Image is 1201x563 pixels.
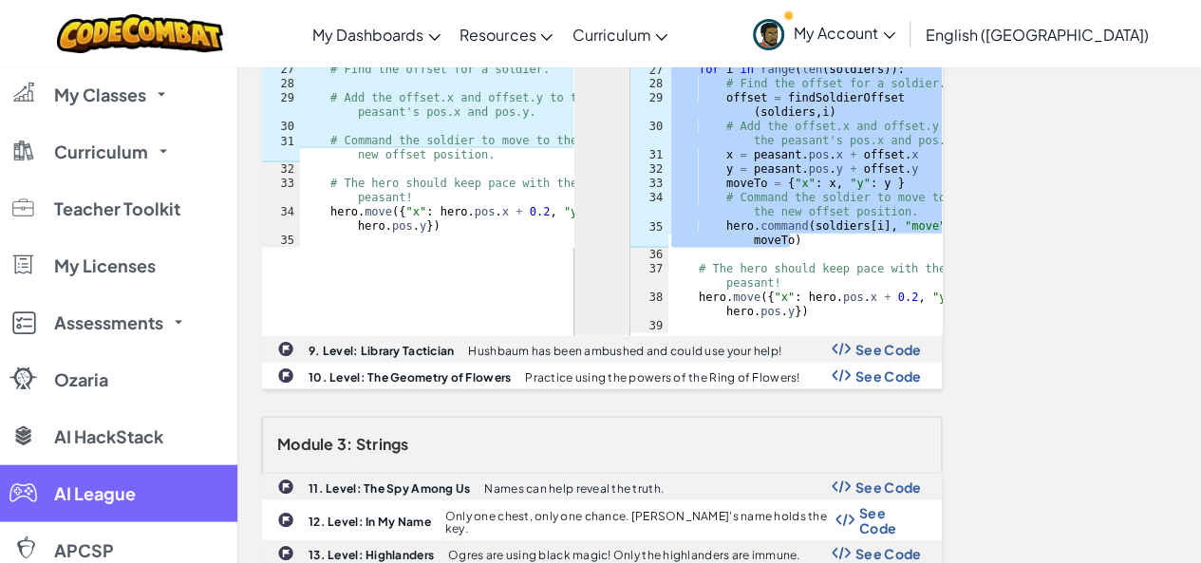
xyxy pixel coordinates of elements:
img: Show Code Logo [835,514,854,527]
img: Show Code Logo [832,369,851,383]
span: Ozaria [54,371,108,388]
span: Curriculum [54,143,148,160]
a: My Dashboards [303,9,450,60]
p: Only one chest, only one chance. [PERSON_NAME]'s name holds the key. [445,510,835,535]
div: 35 [630,219,668,248]
span: See Code [855,479,922,495]
img: avatar [753,19,784,50]
p: Names can help reveal the truth. [484,482,664,495]
div: 31 [630,148,668,162]
img: IconChallengeLevel.svg [277,367,294,385]
span: AI League [54,485,136,502]
span: My Classes [54,86,146,103]
div: 37 [630,262,668,291]
span: My Account [794,23,895,43]
span: See Code [855,368,922,384]
a: 12. Level: In My Name Only one chest, only one chance. [PERSON_NAME]'s name holds the key. Show C... [262,500,942,540]
span: Assessments [54,314,163,331]
span: See Code [859,505,922,535]
div: 32 [262,162,300,177]
img: CodeCombat logo [57,14,223,53]
img: IconChallengeLevel.svg [277,341,294,358]
a: My Account [743,4,905,64]
span: Module [277,434,334,454]
div: 30 [262,120,300,134]
b: 9. Level: Library Tactician [309,344,454,358]
span: AI HackStack [54,428,163,445]
div: 27 [630,63,668,77]
div: 27 [262,63,300,77]
a: 9. Level: Library Tactician Hushbaum has been ambushed and could use your help! Show Code Logo Se... [262,336,942,363]
span: Resources [460,25,535,45]
b: 13. Level: Highlanders [309,548,434,562]
span: See Code [855,546,922,561]
span: 3: [337,434,353,454]
a: 11. Level: The Spy Among Us Names can help reveal the truth. Show Code Logo See Code [262,474,942,500]
img: Show Code Logo [832,343,851,356]
div: 29 [262,91,300,120]
div: 33 [630,177,668,191]
p: Hushbaum has been ambushed and could use your help! [468,345,781,357]
a: 10. Level: The Geometry of Flowers Practice using the powers of the Ring of Flowers! Show Code Lo... [262,363,942,389]
div: 28 [262,77,300,91]
b: 11. Level: The Spy Among Us [309,481,470,496]
div: 34 [630,191,668,219]
span: See Code [855,342,922,357]
span: Teacher Toolkit [54,200,180,217]
a: Resources [450,9,562,60]
p: Ogres are using black magic! Only the highlanders are immune. [448,549,799,561]
p: Practice using the powers of the Ring of Flowers! [525,371,799,384]
div: 36 [630,248,668,262]
div: 32 [630,162,668,177]
div: 35 [262,234,300,248]
div: 29 [630,91,668,120]
div: 28 [630,77,668,91]
span: Curriculum [572,25,650,45]
span: My Dashboards [312,25,423,45]
div: 34 [262,205,300,234]
div: 38 [630,291,668,319]
img: Show Code Logo [832,547,851,560]
b: 12. Level: In My Name [309,515,431,529]
img: IconChallengeLevel.svg [277,479,294,496]
img: Show Code Logo [832,480,851,494]
span: Strings [356,434,409,454]
a: English ([GEOGRAPHIC_DATA]) [916,9,1158,60]
span: My Licenses [54,257,156,274]
div: 39 [630,319,668,333]
b: 10. Level: The Geometry of Flowers [309,370,511,385]
span: English ([GEOGRAPHIC_DATA]) [926,25,1149,45]
a: Curriculum [562,9,677,60]
img: IconChallengeLevel.svg [277,545,294,562]
img: IconChallengeLevel.svg [277,512,294,529]
div: 33 [262,177,300,205]
div: 31 [262,134,300,162]
div: 30 [630,120,668,148]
